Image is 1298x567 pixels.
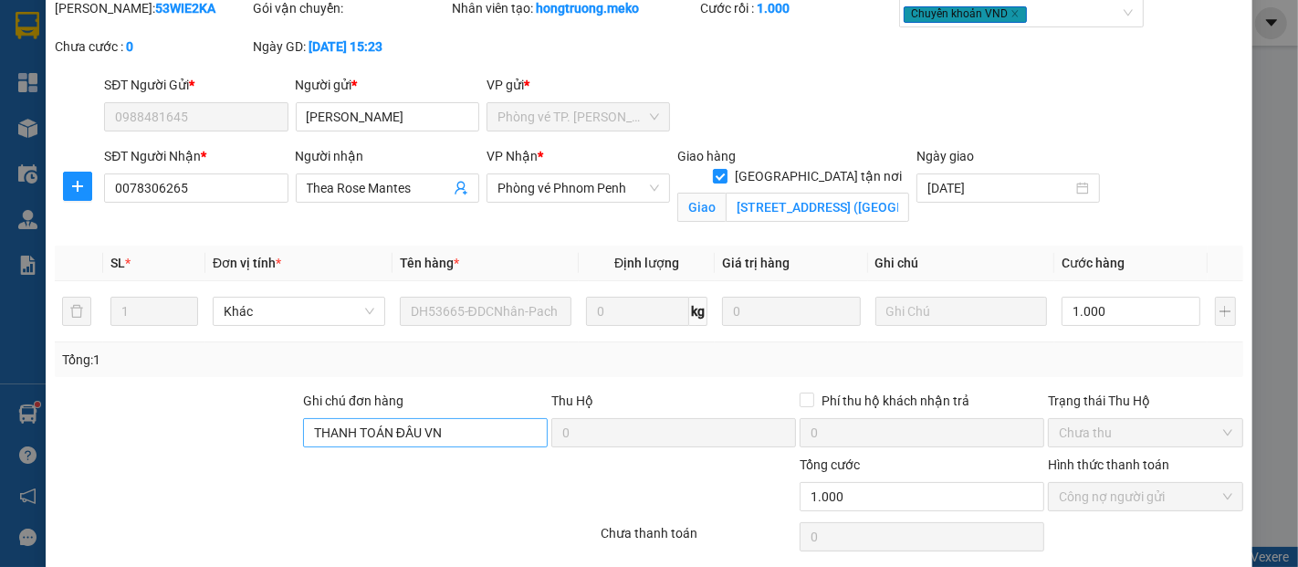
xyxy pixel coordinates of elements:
[309,39,383,54] b: [DATE] 15:23
[497,174,659,202] span: Phòng vé Phnom Penh
[722,297,860,326] input: 0
[916,149,974,163] label: Ngày giao
[1059,483,1232,510] span: Công nợ người gửi
[1048,391,1243,411] div: Trạng thái Thu Hộ
[726,193,909,222] input: Giao tận nơi
[104,146,288,166] div: SĐT Người Nhận
[454,181,468,195] span: user-add
[400,297,572,326] input: VD: Bàn, Ghế
[296,75,479,95] div: Người gửi
[224,298,374,325] span: Khác
[677,193,726,222] span: Giao
[814,391,977,411] span: Phí thu hộ khách nhận trả
[213,256,281,270] span: Đơn vị tính
[64,179,91,194] span: plus
[689,297,707,326] span: kg
[303,394,403,408] label: Ghi chú đơn hàng
[927,178,1073,198] input: Ngày giao
[487,75,670,95] div: VP gửi
[551,394,593,408] span: Thu Hộ
[296,146,479,166] div: Người nhận
[110,256,125,270] span: SL
[1048,457,1169,472] label: Hình thức thanh toán
[303,418,548,447] input: Ghi chú đơn hàng
[62,297,91,326] button: delete
[722,256,790,270] span: Giá trị hàng
[875,297,1048,326] input: Ghi Chú
[1062,256,1125,270] span: Cước hàng
[104,75,288,95] div: SĐT Người Gửi
[497,103,659,131] span: Phòng vé TP. Hồ Chí Minh
[614,256,679,270] span: Định lượng
[400,256,459,270] span: Tên hàng
[868,246,1055,281] th: Ghi chú
[677,149,736,163] span: Giao hàng
[155,1,215,16] b: 53WIE2KA
[800,457,860,472] span: Tổng cước
[600,523,799,555] div: Chưa thanh toán
[728,166,909,186] span: [GEOGRAPHIC_DATA] tận nơi
[254,37,449,57] div: Ngày GD:
[536,1,639,16] b: hongtruong.meko
[126,39,133,54] b: 0
[1215,297,1237,326] button: plus
[904,6,1027,23] span: Chuyển khoản VND
[55,37,250,57] div: Chưa cước :
[63,172,92,201] button: plus
[62,350,502,370] div: Tổng: 1
[1059,419,1232,446] span: Chưa thu
[757,1,790,16] b: 1.000
[1010,9,1020,18] span: close
[487,149,538,163] span: VP Nhận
